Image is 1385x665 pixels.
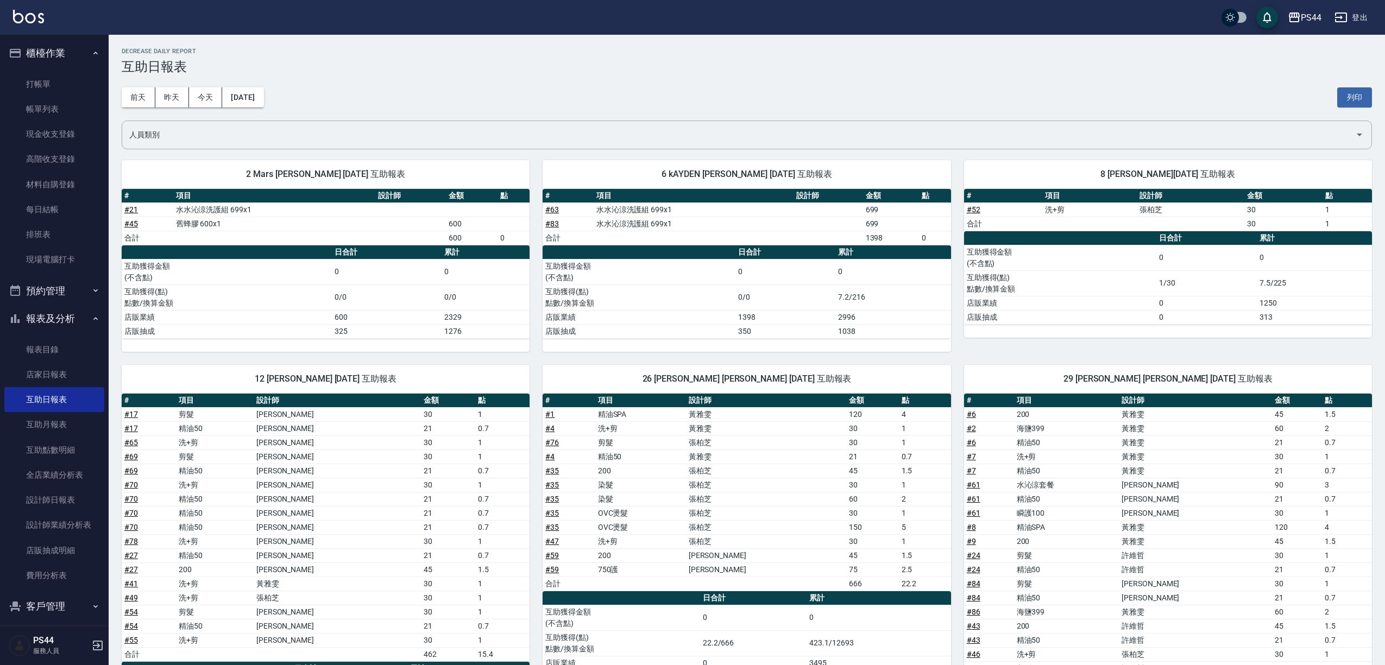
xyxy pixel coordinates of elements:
a: #46 [967,650,980,658]
td: 699 [863,217,919,231]
div: PS44 [1301,11,1321,24]
td: 21 [1272,464,1322,478]
td: [PERSON_NAME] [1119,506,1272,520]
td: 海鹽399 [1014,421,1119,435]
td: 互助獲得金額 (不含點) [122,259,332,284]
th: 金額 [446,189,498,203]
a: #45 [124,219,138,228]
td: [PERSON_NAME] [254,421,421,435]
td: 0.7 [475,492,530,506]
td: 4 [899,407,951,421]
td: 1276 [442,324,530,338]
th: 累計 [442,245,530,259]
table: a dense table [122,189,530,245]
td: 0 [1156,245,1257,270]
td: 1 [899,506,951,520]
a: #84 [967,579,980,588]
td: 21 [846,449,898,464]
td: 0/0 [735,284,836,310]
td: 黃雅雯 [1119,407,1272,421]
th: # [122,394,176,408]
a: #35 [545,466,559,475]
span: 12 [PERSON_NAME] [DATE] 互助報表 [135,373,517,384]
td: 店販抽成 [543,324,735,338]
th: 項目 [176,394,253,408]
th: 項目 [173,189,376,203]
td: 店販業績 [543,310,735,324]
td: 21 [421,506,475,520]
td: [PERSON_NAME] [254,506,421,520]
td: 1/30 [1156,270,1257,296]
a: 打帳單 [4,72,104,97]
th: # [122,189,173,203]
td: 張柏芝 [686,492,847,506]
td: 60 [1272,421,1322,435]
td: 合計 [964,217,1042,231]
td: 0 [735,259,836,284]
span: 6 kAYDEN [PERSON_NAME] [DATE] 互助報表 [556,169,937,180]
a: #70 [124,523,138,531]
td: 30 [846,435,898,449]
a: #52 [967,205,980,214]
td: 洗+剪 [1042,202,1137,217]
td: 合計 [122,231,173,245]
th: # [543,394,595,408]
td: 0/0 [332,284,442,310]
td: OVC燙髮 [595,506,686,520]
span: 8 [PERSON_NAME][DATE] 互助報表 [977,169,1359,180]
td: [PERSON_NAME] [254,464,421,478]
td: 0.7 [475,464,530,478]
a: #61 [967,480,980,489]
td: 600 [446,231,498,245]
td: 120 [846,407,898,421]
td: 染髮 [595,478,686,492]
a: #6 [967,410,976,419]
button: 客戶管理 [4,592,104,620]
td: 7.5/225 [1257,270,1372,296]
td: 0.7 [475,520,530,534]
button: 預約管理 [4,277,104,305]
a: #4 [545,452,555,461]
td: 325 [332,324,442,338]
td: 0.7 [1322,435,1372,449]
a: #2 [967,424,976,433]
td: 洗+剪 [176,435,253,449]
a: 現場電腦打卡 [4,247,104,272]
td: 699 [863,202,919,217]
th: 金額 [1272,394,1322,408]
td: 1038 [835,324,950,338]
td: 1398 [863,231,919,245]
th: # [964,394,1014,408]
th: 設計師 [375,189,445,203]
td: 精油50 [176,492,253,506]
td: [PERSON_NAME] [254,449,421,464]
a: 每日結帳 [4,197,104,222]
table: a dense table [543,394,950,591]
a: 現金收支登錄 [4,122,104,147]
a: #84 [967,593,980,602]
td: 200 [595,464,686,478]
td: 精油SPA [595,407,686,421]
a: #7 [967,466,976,475]
a: 店家日報表 [4,362,104,387]
button: 列印 [1337,87,1372,107]
a: #83 [545,219,559,228]
td: 30 [1244,202,1323,217]
td: 21 [421,421,475,435]
th: 設計師 [1119,394,1272,408]
td: 剪髮 [595,435,686,449]
td: 30 [421,407,475,421]
button: 前天 [122,87,155,107]
button: [DATE] [222,87,263,107]
td: 350 [735,324,836,338]
a: #43 [967,622,980,630]
th: 點 [1322,394,1372,408]
table: a dense table [964,189,1372,231]
td: 1 [475,407,530,421]
td: 0/0 [442,284,530,310]
td: 0.7 [475,506,530,520]
td: 洗+剪 [595,421,686,435]
td: 張柏芝 [686,464,847,478]
td: 30 [421,449,475,464]
td: 0.7 [899,449,951,464]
